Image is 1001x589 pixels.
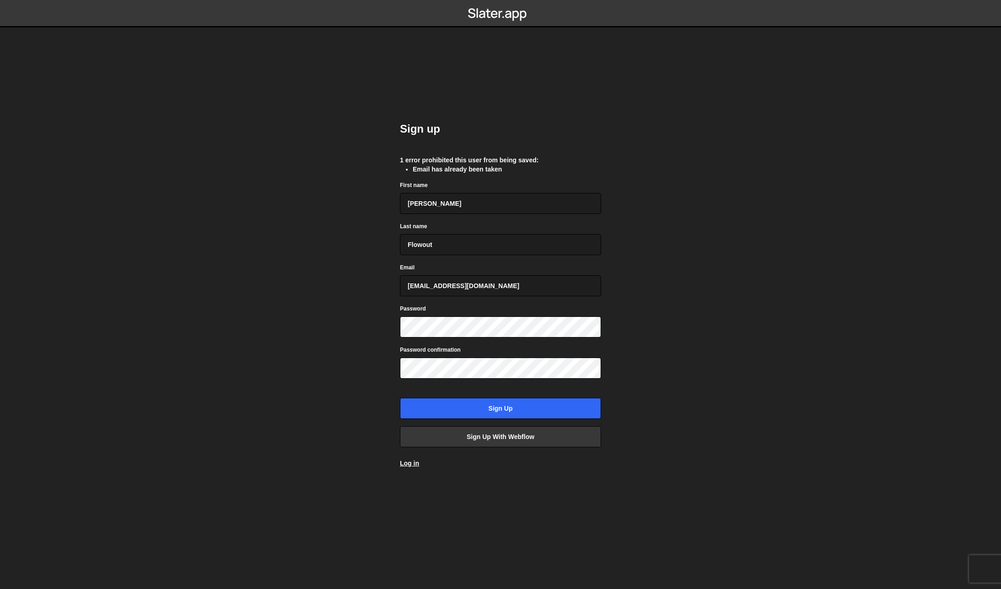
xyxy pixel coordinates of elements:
label: Password [400,304,426,313]
li: Email has already been taken [413,165,601,174]
input: Sign up [400,398,601,419]
h2: Sign up [400,122,601,136]
label: Password confirmation [400,345,461,354]
label: Last name [400,222,427,231]
label: First name [400,181,428,190]
label: Email [400,263,415,272]
a: Log in [400,460,419,467]
a: Sign up with Webflow [400,426,601,447]
div: 1 error prohibited this user from being saved: [400,155,601,165]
